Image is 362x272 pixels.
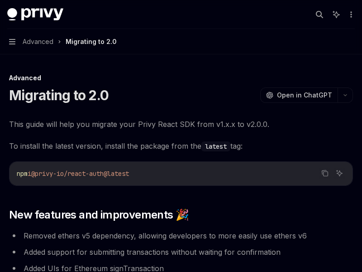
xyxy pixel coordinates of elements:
[9,246,353,258] li: Added support for submitting transactions without waiting for confirmation
[28,170,31,178] span: i
[9,208,189,222] span: New features and improvements 🎉
[7,8,63,21] img: dark logo
[260,87,338,103] button: Open in ChatGPT
[9,118,353,131] span: This guide will help you migrate your Privy React SDK from v1.x.x to v2.0.0.
[9,87,109,103] h1: Migrating to 2.0
[333,167,345,179] button: Ask AI
[201,141,230,151] code: latest
[9,140,353,152] span: To install the latest version, install the package from the tag:
[23,36,53,47] span: Advanced
[17,170,28,178] span: npm
[31,170,129,178] span: @privy-io/react-auth@latest
[346,8,355,21] button: More actions
[9,229,353,242] li: Removed ethers v5 dependency, allowing developers to more easily use ethers v6
[277,91,332,100] span: Open in ChatGPT
[319,167,331,179] button: Copy the contents from the code block
[9,73,353,83] div: Advanced
[66,36,117,47] div: Migrating to 2.0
